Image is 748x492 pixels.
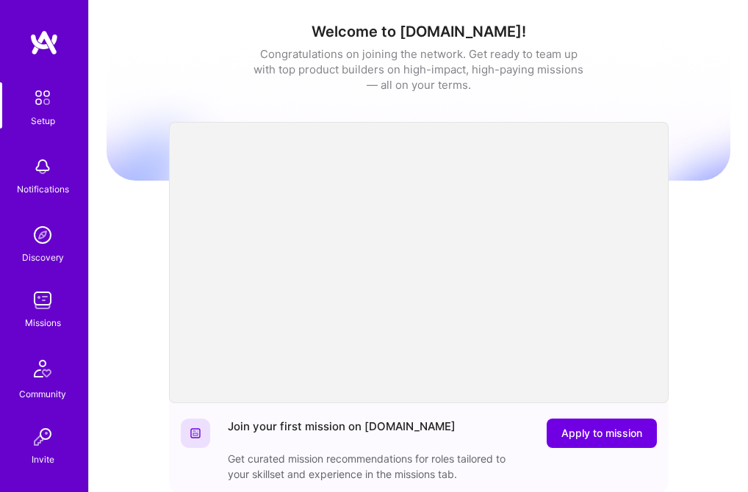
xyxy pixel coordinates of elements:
div: Join your first mission on [DOMAIN_NAME] [228,419,456,448]
img: setup [27,82,58,113]
span: Apply to mission [561,426,642,441]
img: Website [190,427,201,439]
img: bell [28,152,57,181]
div: Get curated mission recommendations for roles tailored to your skillset and experience in the mis... [228,451,522,482]
div: Notifications [17,181,69,197]
img: logo [29,29,59,56]
div: Discovery [22,250,64,265]
div: Setup [31,113,55,129]
div: Missions [25,315,61,330]
div: Congratulations on joining the network. Get ready to team up with top product builders on high-im... [253,46,584,93]
img: Invite [28,422,57,452]
img: discovery [28,220,57,250]
img: Community [25,351,60,386]
iframe: video [169,122,669,403]
button: Apply to mission [547,419,657,448]
div: Community [19,386,66,402]
img: teamwork [28,286,57,315]
div: Invite [32,452,54,467]
h1: Welcome to [DOMAIN_NAME]! [107,23,730,40]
